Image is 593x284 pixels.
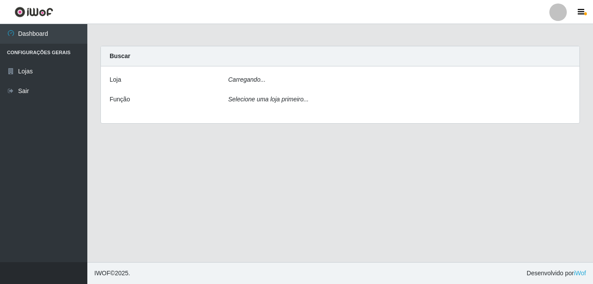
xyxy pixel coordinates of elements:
[14,7,53,17] img: CoreUI Logo
[527,269,586,278] span: Desenvolvido por
[110,95,130,104] label: Função
[94,269,130,278] span: © 2025 .
[94,270,110,277] span: IWOF
[110,52,130,59] strong: Buscar
[110,75,121,84] label: Loja
[228,96,309,103] i: Selecione uma loja primeiro...
[228,76,266,83] i: Carregando...
[574,270,586,277] a: iWof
